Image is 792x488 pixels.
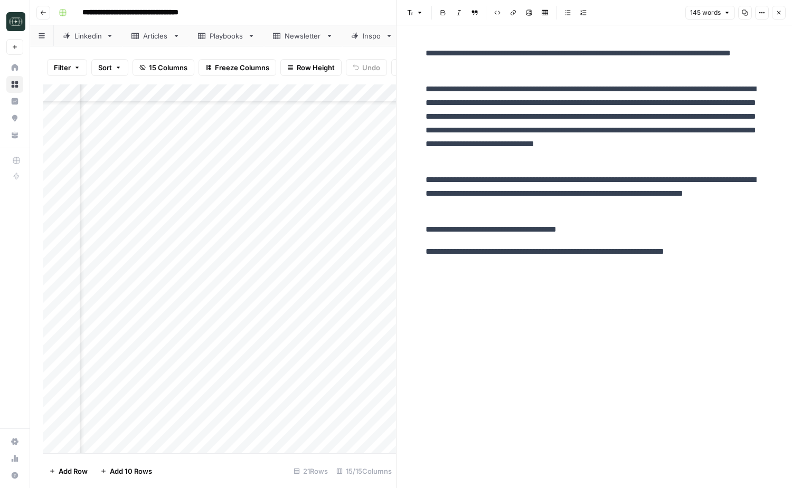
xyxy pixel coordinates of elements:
a: Opportunities [6,110,23,127]
span: Row Height [297,62,335,73]
span: Filter [54,62,71,73]
a: Inspo [342,25,402,46]
button: Help + Support [6,467,23,484]
button: 15 Columns [133,59,194,76]
button: Freeze Columns [199,59,276,76]
div: Newsletter [285,31,322,41]
div: Linkedin [74,31,102,41]
a: Settings [6,433,23,450]
a: Usage [6,450,23,467]
button: Add Row [43,463,94,480]
button: Sort [91,59,128,76]
div: Articles [143,31,168,41]
div: 21 Rows [289,463,332,480]
a: Linkedin [54,25,122,46]
img: Catalyst Logo [6,12,25,31]
button: Workspace: Catalyst [6,8,23,35]
a: Newsletter [264,25,342,46]
button: Add 10 Rows [94,463,158,480]
span: Freeze Columns [215,62,269,73]
a: Playbooks [189,25,264,46]
span: 145 words [690,8,721,17]
a: Articles [122,25,189,46]
span: Sort [98,62,112,73]
span: Undo [362,62,380,73]
span: Add 10 Rows [110,466,152,476]
button: Filter [47,59,87,76]
div: Inspo [363,31,381,41]
span: Add Row [59,466,88,476]
a: Insights [6,93,23,110]
button: 145 words [685,6,735,20]
div: Playbooks [210,31,243,41]
span: 15 Columns [149,62,187,73]
button: Undo [346,59,387,76]
a: Home [6,59,23,76]
button: Row Height [280,59,342,76]
div: 15/15 Columns [332,463,396,480]
a: Your Data [6,127,23,143]
a: Browse [6,76,23,93]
